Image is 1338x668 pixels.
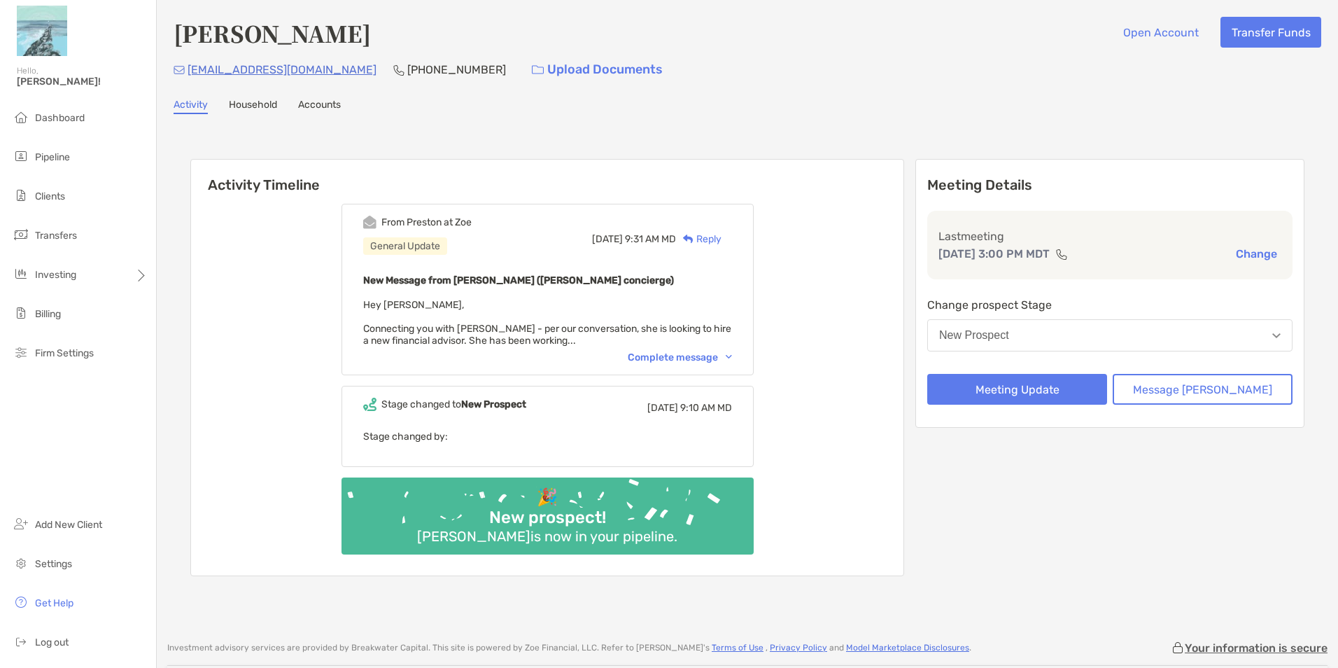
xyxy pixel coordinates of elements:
[676,232,721,246] div: Reply
[363,216,376,229] img: Event icon
[938,228,1281,245] p: Last meeting
[13,265,29,282] img: investing icon
[363,299,731,347] span: Hey [PERSON_NAME], Connecting you with [PERSON_NAME] - per our conversation, she is looking to hi...
[229,99,277,114] a: Household
[381,398,526,410] div: Stage changed to
[35,269,76,281] span: Investing
[1272,333,1281,338] img: Open dropdown arrow
[13,226,29,243] img: transfers icon
[1220,17,1321,48] button: Transfer Funds
[1113,374,1293,405] button: Message [PERSON_NAME]
[188,61,376,78] p: [EMAIL_ADDRESS][DOMAIN_NAME]
[13,109,29,125] img: dashboard icon
[411,528,683,545] div: [PERSON_NAME] is now in your pipeline.
[531,487,563,508] div: 🎉
[13,344,29,361] img: firm-settings icon
[174,99,208,114] a: Activity
[363,428,732,445] p: Stage changed by:
[13,555,29,571] img: settings icon
[17,76,148,88] span: [PERSON_NAME]!
[13,515,29,532] img: add_new_client icon
[174,66,185,74] img: Email Icon
[1112,17,1209,48] button: Open Account
[17,6,67,56] img: Zoe Logo
[1185,641,1328,655] p: Your information is secure
[628,352,732,363] div: Complete message
[381,216,472,228] div: From Preston at Zoe
[35,112,85,124] span: Dashboard
[35,636,69,648] span: Log out
[523,55,672,85] a: Upload Documents
[484,508,612,528] div: New prospect!
[683,235,693,244] img: Reply icon
[35,308,61,320] span: Billing
[726,355,732,359] img: Chevron icon
[174,17,371,49] h4: [PERSON_NAME]
[35,558,72,570] span: Settings
[680,402,732,414] span: 9:10 AM MD
[592,233,623,245] span: [DATE]
[846,643,969,653] a: Model Marketplace Disclosures
[1055,249,1068,260] img: communication type
[770,643,827,653] a: Privacy Policy
[13,633,29,650] img: logout icon
[927,296,1293,314] p: Change prospect Stage
[13,305,29,321] img: billing icon
[13,594,29,611] img: get-help icon
[35,347,94,359] span: Firm Settings
[939,329,1009,342] div: New Prospect
[927,176,1293,194] p: Meeting Details
[298,99,341,114] a: Accounts
[647,402,678,414] span: [DATE]
[35,230,77,242] span: Transfers
[13,187,29,204] img: clients icon
[341,478,754,543] img: Confetti
[393,64,404,76] img: Phone Icon
[461,398,526,410] b: New Prospect
[35,597,73,609] span: Get Help
[927,319,1293,352] button: New Prospect
[938,245,1050,263] p: [DATE] 3:00 PM MDT
[35,190,65,202] span: Clients
[35,519,102,531] span: Add New Client
[532,65,544,75] img: button icon
[191,160,903,193] h6: Activity Timeline
[407,61,506,78] p: [PHONE_NUMBER]
[363,398,376,411] img: Event icon
[167,643,971,653] p: Investment advisory services are provided by Breakwater Capital . This site is powered by Zoe Fin...
[13,148,29,165] img: pipeline icon
[35,151,70,163] span: Pipeline
[1232,246,1281,261] button: Change
[625,233,676,245] span: 9:31 AM MD
[927,374,1107,405] button: Meeting Update
[712,643,763,653] a: Terms of Use
[363,274,674,286] b: New Message from [PERSON_NAME] ([PERSON_NAME] concierge)
[363,237,447,255] div: General Update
